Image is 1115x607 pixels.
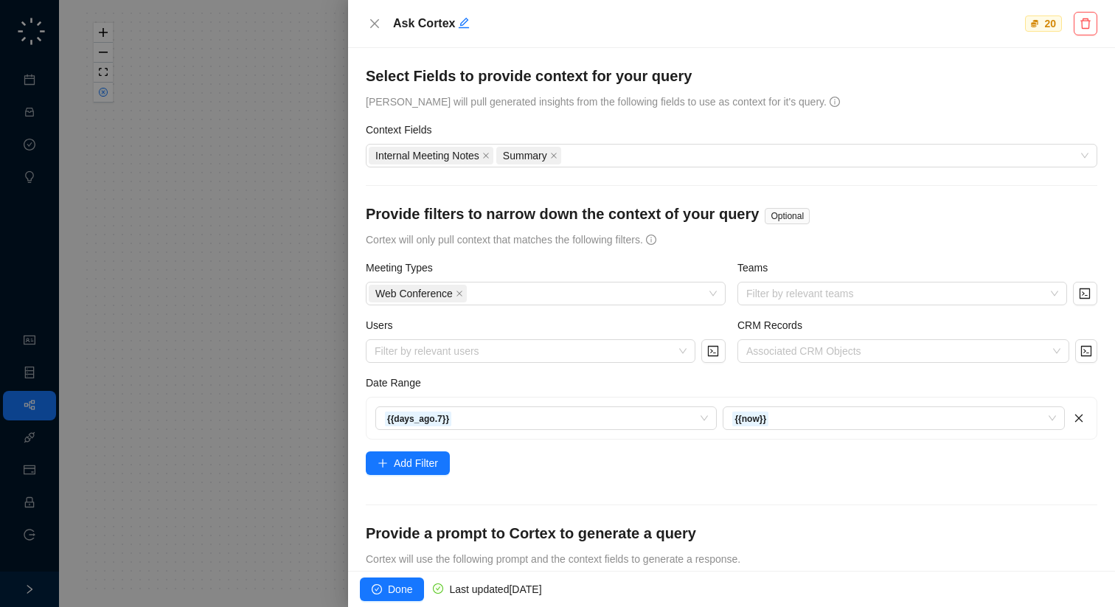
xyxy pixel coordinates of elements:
span: code [1079,288,1091,299]
label: CRM Records [737,317,813,333]
span: info-circle [830,97,840,107]
span: close [369,18,381,30]
span: delete [1080,18,1091,30]
span: code [1080,345,1092,357]
span: Add Filter [394,455,438,471]
span: close [1074,413,1084,423]
button: Done [360,577,424,601]
span: [PERSON_NAME] will pull generated insights from the following fields to use as context for it's q... [366,96,830,108]
span: Cortex will use the following prompt and the context fields to generate a response. [366,553,740,565]
strong: {{now}} [734,414,766,424]
span: check-circle [372,584,382,594]
button: Add Filter [366,451,450,475]
span: Internal Meeting Notes [375,148,479,164]
span: close [482,152,490,159]
div: 20 [1041,16,1059,31]
span: Web Conference [369,285,467,302]
h5: Ask Cortex [393,15,1021,32]
label: Date Range [366,375,431,391]
span: check-circle [433,583,443,594]
h4: Provide filters to narrow down the context of your query [366,204,759,224]
label: Context Fields [366,122,442,138]
span: edit [458,17,470,29]
span: close [456,290,463,297]
label: Teams [737,260,778,276]
span: Optional [765,208,810,224]
span: Internal Meeting Notes [369,147,493,164]
span: Done [388,581,412,597]
span: plus [378,458,388,468]
span: Web Conference [375,285,453,302]
span: info-circle [646,235,656,245]
strong: {{days_ago.7}} [387,414,449,424]
span: Summary [503,148,547,164]
button: Edit [458,15,470,32]
span: close [550,152,557,159]
span: Summary [496,147,561,164]
label: Meeting Types [366,260,443,276]
button: Close [366,15,383,32]
h4: Select Fields to provide context for your query [366,66,1097,86]
h4: Provide a prompt to Cortex to generate a query [366,523,1097,544]
span: Last updated [DATE] [449,583,541,595]
span: code [707,345,719,357]
label: Users [366,317,403,333]
span: Cortex will only pull context that matches the following filters. [366,234,646,246]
